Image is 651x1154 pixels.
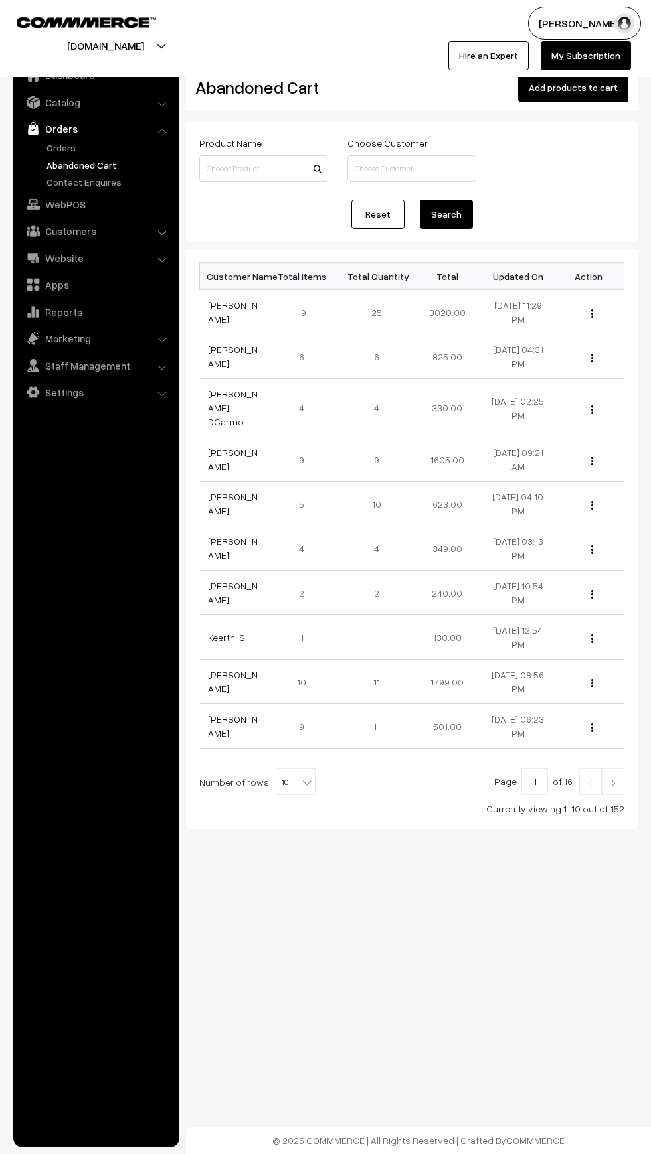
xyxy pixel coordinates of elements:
[341,263,413,290] th: Total Quantity
[483,660,554,704] td: [DATE] 08:56 PM
[591,457,593,465] img: Menu
[208,344,258,369] a: [PERSON_NAME]
[270,334,341,379] td: 6
[208,669,258,694] a: [PERSON_NAME]
[341,615,413,660] td: 1
[208,713,258,739] a: [PERSON_NAME]
[270,571,341,615] td: 2
[412,437,483,482] td: 1605.00
[412,704,483,749] td: 501.00
[483,704,554,749] td: [DATE] 06:23 PM
[270,660,341,704] td: 10
[17,246,175,270] a: Website
[412,290,483,334] td: 3020.00
[528,7,641,40] button: [PERSON_NAME]…
[448,41,529,70] a: Hire an Expert
[199,155,327,182] input: Choose Product
[341,437,413,482] td: 9
[17,354,175,378] a: Staff Management
[591,405,593,414] img: Menu
[17,17,156,27] img: COMMMERCE
[208,580,258,605] a: [PERSON_NAME]
[412,379,483,437] td: 330.00
[614,13,634,33] img: user
[591,590,593,599] img: Menu
[585,779,597,787] img: Left
[341,379,413,437] td: 4
[591,545,593,554] img: Menu
[21,29,191,62] button: [DOMAIN_NAME]
[195,77,326,98] h2: Abandoned Cart
[347,136,428,150] label: Choose Customer
[341,660,413,704] td: 11
[208,536,258,561] a: [PERSON_NAME]
[341,526,413,571] td: 4
[351,200,405,229] a: Reset
[17,300,175,324] a: Reports
[483,263,554,290] th: Updated On
[341,571,413,615] td: 2
[270,526,341,571] td: 4
[483,334,554,379] td: [DATE] 04:31 PM
[591,354,593,362] img: Menu
[43,158,175,172] a: Abandoned Cart
[208,491,258,516] a: [PERSON_NAME]
[199,802,624,816] div: Currently viewing 1-10 out of 152
[17,326,175,350] a: Marketing
[412,482,483,526] td: 623.00
[270,379,341,437] td: 4
[420,200,473,229] button: Search
[483,379,554,437] td: [DATE] 02:25 PM
[483,290,554,334] td: [DATE] 11:29 PM
[412,660,483,704] td: 1799.00
[17,219,175,243] a: Customers
[17,192,175,216] a: WebPOS
[270,290,341,334] td: 19
[341,482,413,526] td: 10
[412,263,483,290] th: Total
[270,482,341,526] td: 5
[518,73,628,102] button: Add products to cart
[553,263,624,290] th: Action
[591,501,593,510] img: Menu
[17,273,175,297] a: Apps
[591,309,593,318] img: Menu
[553,776,573,787] span: of 16
[199,136,262,150] label: Product Name
[276,769,315,796] span: 10
[208,299,258,325] a: [PERSON_NAME]
[506,1135,565,1146] a: COMMMERCE
[494,776,517,787] span: Page
[43,141,175,155] a: Orders
[541,41,631,70] a: My Subscription
[483,437,554,482] td: [DATE] 09:21 AM
[208,632,245,643] a: Keerthi S
[276,768,316,795] span: 10
[347,155,476,182] input: Choose Customer
[208,447,258,472] a: [PERSON_NAME]
[483,482,554,526] td: [DATE] 04:10 PM
[483,615,554,660] td: [DATE] 12:54 PM
[591,679,593,687] img: Menu
[483,571,554,615] td: [DATE] 10:54 PM
[17,117,175,141] a: Orders
[412,615,483,660] td: 130.00
[607,779,619,787] img: Right
[483,526,554,571] td: [DATE] 03:13 PM
[341,704,413,749] td: 11
[270,704,341,749] td: 9
[591,634,593,643] img: Menu
[17,380,175,404] a: Settings
[591,723,593,732] img: Menu
[200,263,271,290] th: Customer Name
[208,388,258,427] a: [PERSON_NAME] DCarmo
[43,175,175,189] a: Contact Enquires
[270,615,341,660] td: 1
[412,334,483,379] td: 825.00
[270,263,341,290] th: Total Items
[412,571,483,615] td: 240.00
[341,334,413,379] td: 6
[186,1127,651,1154] footer: © 2025 COMMMERCE | All Rights Reserved | Crafted By
[412,526,483,571] td: 349.00
[341,290,413,334] td: 25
